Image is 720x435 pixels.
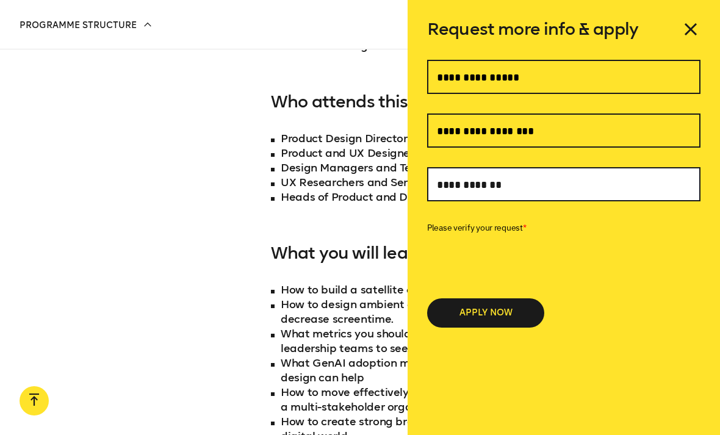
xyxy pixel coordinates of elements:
li: How to design ambient experiences that decrease screentime. [271,297,544,326]
li: Product and UX Designers [271,146,544,160]
li: Product Design Directors and Heads of Design [271,131,544,146]
iframe: reCAPTCHA [427,237,613,285]
label: Please verify your request [427,221,700,234]
h3: Who attends this programme [271,92,544,112]
h3: What you will learn [271,243,544,263]
p: Programme structure [20,20,153,32]
li: What GenAI adoption means for trust and how design can help [271,356,544,385]
li: UX Researchers and Service Designers [271,175,544,190]
button: APPLY NOW [427,298,544,328]
li: How to build a satellite design team from scratch [271,282,544,297]
h6: Request more info & apply [427,20,700,39]
li: Design Managers and Team Leads [271,160,544,175]
li: What metrics you should measure for the leadership teams to see the value of design [271,326,544,356]
li: Heads of Product and Design Ops teams [271,190,544,204]
li: How to move effectively from vision to delivery in a multi-stakeholder organisation [271,385,544,414]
